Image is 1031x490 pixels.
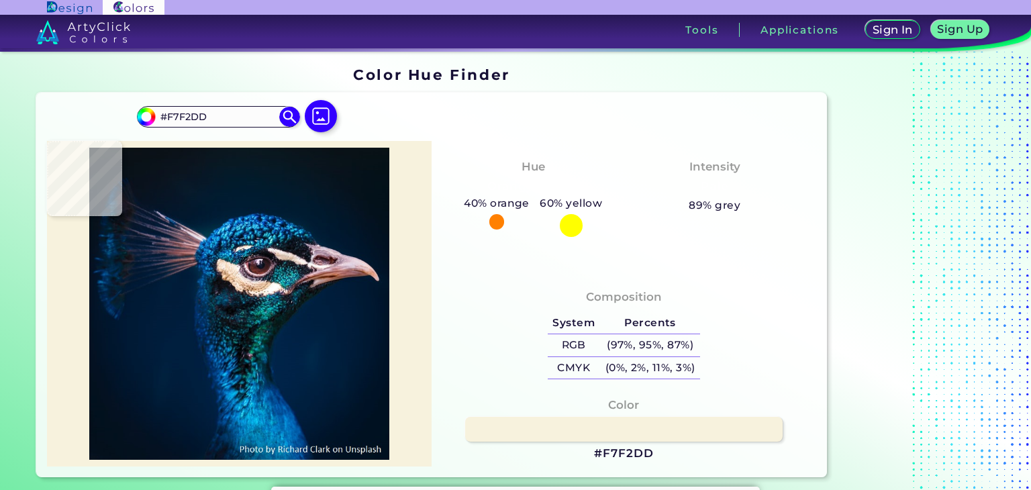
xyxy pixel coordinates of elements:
a: Sign In [865,20,921,40]
h5: RGB [548,334,600,356]
img: icon search [279,107,299,127]
h5: System [548,312,600,334]
h5: 89% grey [689,197,740,214]
input: type color.. [156,108,281,126]
h5: 60% yellow [535,195,607,212]
h5: Sign In [872,24,914,36]
h3: Pale [695,179,734,195]
img: logo_artyclick_colors_white.svg [36,20,131,44]
h3: #F7F2DD [594,446,653,462]
h5: Sign Up [936,23,983,35]
h4: Color [608,395,639,415]
h5: CMYK [548,357,600,379]
img: img_pavlin.jpg [54,148,425,460]
h4: Composition [586,287,662,307]
h3: Applications [760,25,839,35]
h1: Color Hue Finder [353,64,509,85]
iframe: Advertisement [832,61,1000,482]
img: icon picture [305,100,337,132]
h4: Intensity [689,157,740,177]
h5: (0%, 2%, 11%, 3%) [600,357,700,379]
h5: Percents [600,312,700,334]
h3: Tools [685,25,718,35]
h3: Orangy Yellow [482,179,585,195]
h5: 40% orange [459,195,535,212]
a: Sign Up [930,20,991,40]
img: ArtyClick Design logo [47,1,92,14]
h5: (97%, 95%, 87%) [600,334,700,356]
h4: Hue [522,157,545,177]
